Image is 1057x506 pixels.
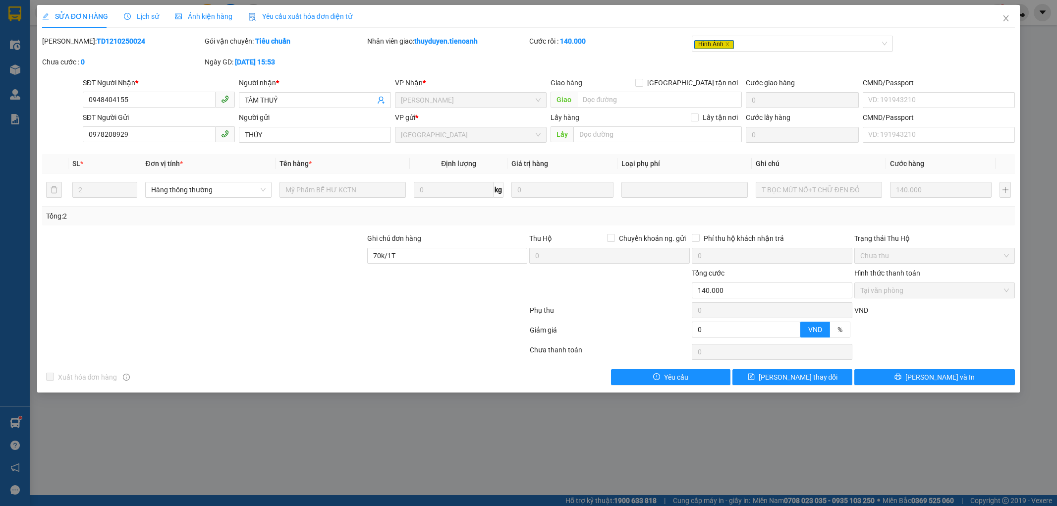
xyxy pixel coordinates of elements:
span: Tên hàng [279,160,312,168]
b: 140.000 [560,37,586,45]
div: Cước rồi : [529,36,690,47]
span: Giá trị hàng [511,160,548,168]
div: Ngày GD: [205,56,365,67]
b: TD1210250024 [97,37,145,45]
div: Người gửi [239,112,391,123]
span: picture [175,13,182,20]
div: Nhân viên giao: [367,36,528,47]
span: info-circle [123,374,130,381]
div: Phụ thu [529,305,691,322]
span: Lấy hàng [551,113,579,121]
span: VND [854,306,868,314]
span: kg [494,182,503,198]
div: SĐT Người Nhận [83,77,235,88]
button: delete [46,182,62,198]
button: save[PERSON_NAME] thay đổi [732,369,852,385]
span: clock-circle [124,13,131,20]
span: Cư Kuin [401,93,541,108]
span: Tại văn phòng [860,283,1009,298]
input: Dọc đường [577,92,742,108]
span: save [748,373,755,381]
span: [PERSON_NAME] và In [905,372,975,383]
div: Người nhận [239,77,391,88]
th: Ghi chú [752,154,886,173]
span: Định lượng [441,160,476,168]
b: Tiêu chuẩn [255,37,290,45]
th: Loại phụ phí [617,154,752,173]
button: printer[PERSON_NAME] và In [854,369,1015,385]
div: CMND/Passport [863,112,1015,123]
div: CMND/Passport [863,77,1015,88]
button: Close [992,5,1020,33]
img: icon [248,13,256,21]
span: Lấy [551,126,573,142]
label: Ghi chú đơn hàng [367,234,422,242]
div: VP gửi [395,112,547,123]
span: user-add [377,96,385,104]
span: Tổng cước [692,269,724,277]
span: Hàng thông thường [151,182,266,197]
span: Thủ Đức [401,127,541,142]
input: Cước giao hàng [746,92,859,108]
input: 0 [890,182,992,198]
span: Phí thu hộ khách nhận trả [700,233,788,244]
span: Cước hàng [890,160,924,168]
span: Hình Ảnh [694,40,734,49]
div: SĐT Người Gửi [83,112,235,123]
button: plus [1000,182,1011,198]
div: Chưa thanh toán [529,344,691,362]
input: 0 [511,182,613,198]
div: [PERSON_NAME]: [42,36,203,47]
span: Giao hàng [551,79,582,87]
label: Cước lấy hàng [746,113,790,121]
span: exclamation-circle [653,373,660,381]
div: Gói vận chuyển: [205,36,365,47]
input: Ghi chú đơn hàng [367,248,528,264]
span: Xuất hóa đơn hàng [54,372,121,383]
span: VP Nhận [395,79,423,87]
div: Trạng thái Thu Hộ [854,233,1015,244]
span: Lấy tận nơi [699,112,742,123]
span: Thu Hộ [529,234,552,242]
label: Cước giao hàng [746,79,795,87]
b: [DATE] 15:53 [235,58,275,66]
span: [GEOGRAPHIC_DATA] tận nơi [643,77,742,88]
input: Dọc đường [573,126,742,142]
div: Chưa cước : [42,56,203,67]
b: 0 [81,58,85,66]
span: [PERSON_NAME] thay đổi [759,372,838,383]
input: VD: Bàn, Ghế [279,182,406,198]
b: thuyduyen.tienoanh [414,37,478,45]
input: Cước lấy hàng [746,127,859,143]
span: VND [808,326,822,334]
span: Ảnh kiện hàng [175,12,232,20]
span: edit [42,13,49,20]
input: Ghi Chú [756,182,882,198]
span: Yêu cầu [664,372,688,383]
div: Tổng: 2 [46,211,408,222]
button: exclamation-circleYêu cầu [611,369,731,385]
span: Đơn vị tính [145,160,182,168]
span: Giao [551,92,577,108]
span: Yêu cầu xuất hóa đơn điện tử [248,12,353,20]
span: Chưa thu [860,248,1009,263]
span: % [837,326,842,334]
span: Lịch sử [124,12,159,20]
span: phone [221,130,229,138]
span: close [1002,14,1010,22]
label: Hình thức thanh toán [854,269,920,277]
span: SL [72,160,80,168]
span: printer [894,373,901,381]
span: phone [221,95,229,103]
span: Chuyển khoản ng. gửi [615,233,690,244]
div: Giảm giá [529,325,691,342]
span: close [725,42,730,47]
span: SỬA ĐƠN HÀNG [42,12,108,20]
